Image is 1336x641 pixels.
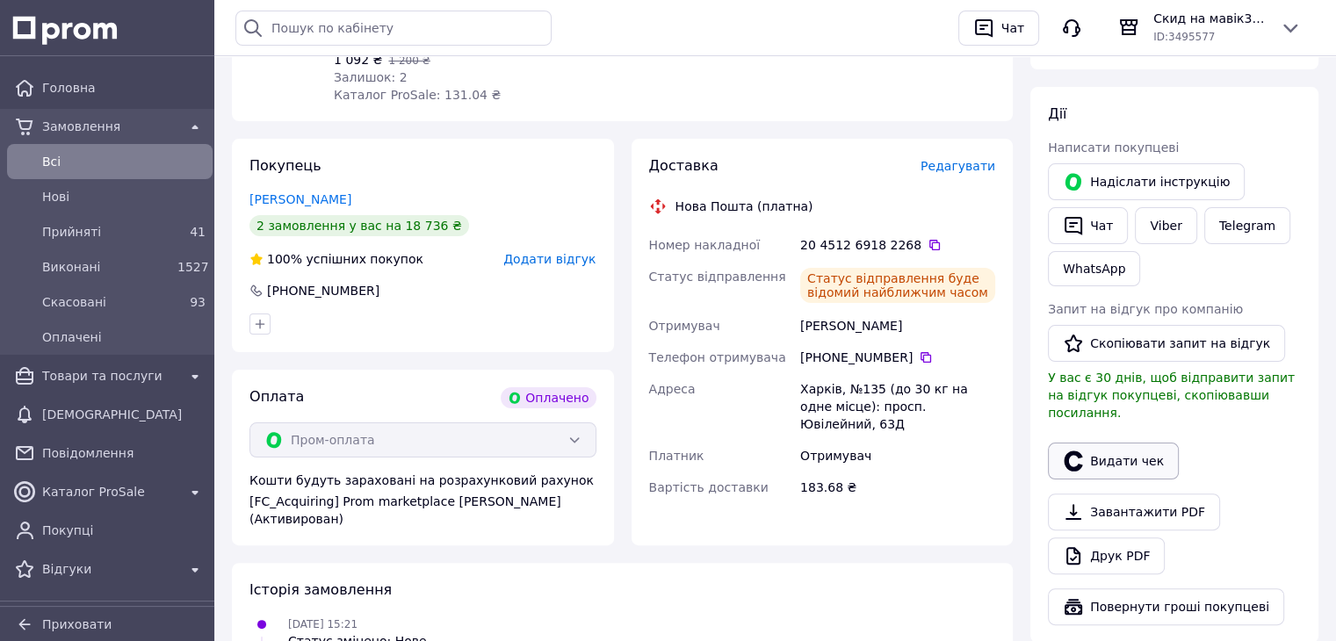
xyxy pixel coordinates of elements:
[1048,207,1128,244] button: Чат
[267,252,302,266] span: 100%
[1048,105,1066,122] span: Дії
[249,157,321,174] span: Покупець
[649,319,720,333] span: Отримувач
[288,618,357,630] span: [DATE] 15:21
[1048,493,1220,530] a: Завантажити PDF
[177,260,209,274] span: 1527
[42,483,177,501] span: Каталог ProSale
[42,560,177,578] span: Відгуки
[1135,207,1196,244] a: Viber
[1153,31,1215,43] span: ID: 3495577
[42,406,206,423] span: [DEMOGRAPHIC_DATA]
[42,617,112,631] span: Приховати
[800,268,995,303] div: Статус відправлення буде відомий найближчим часом
[800,236,995,254] div: 20 4512 6918 2268
[649,157,719,174] span: Доставка
[998,15,1028,41] div: Чат
[249,250,423,268] div: успішних покупок
[671,198,818,215] div: Нова Пошта (платна)
[42,444,206,462] span: Повідомлення
[1048,251,1140,286] a: WhatsApp
[190,225,206,239] span: 41
[1048,163,1245,200] button: Надіслати інструкцію
[42,153,206,170] span: Всi
[649,238,761,252] span: Номер накладної
[1048,371,1295,420] span: У вас є 30 днів, щоб відправити запит на відгук покупцеві, скопіювавши посилання.
[249,472,596,528] div: Кошти будуть зараховані на розрахунковий рахунок
[334,70,408,84] span: Залишок: 2
[649,480,769,494] span: Вартість доставки
[42,522,206,539] span: Покупці
[649,270,786,284] span: Статус відправлення
[800,349,995,366] div: [PHONE_NUMBER]
[42,188,206,205] span: Нові
[249,192,351,206] a: [PERSON_NAME]
[249,581,392,598] span: Історія замовлення
[235,11,552,46] input: Пошук по кабінету
[503,252,596,266] span: Додати відгук
[1048,443,1179,479] button: Видати чек
[1048,325,1285,362] button: Скопіювати запит на відгук
[1204,207,1290,244] a: Telegram
[1048,302,1243,316] span: Запит на відгук про компанію
[42,328,206,346] span: Оплачені
[249,215,469,236] div: 2 замовлення у вас на 18 736 ₴
[190,295,206,309] span: 93
[42,293,170,311] span: Скасовані
[797,472,999,503] div: 183.68 ₴
[797,440,999,472] div: Отримувач
[42,223,170,241] span: Прийняті
[334,53,382,67] span: 1 092 ₴
[797,373,999,440] div: Харків, №135 (до 30 кг на одне місце): просп. Ювілейний, 63Д
[388,54,430,67] span: 1 200 ₴
[42,79,206,97] span: Головна
[42,258,170,276] span: Виконані
[1048,140,1179,155] span: Написати покупцеві
[42,367,177,385] span: Товари та послуги
[501,387,596,408] div: Оплачено
[649,449,704,463] span: Платник
[1153,10,1266,27] span: Скид на мавік3 "TYRIST"
[649,350,786,364] span: Телефон отримувача
[958,11,1039,46] button: Чат
[265,282,381,299] div: [PHONE_NUMBER]
[1048,588,1284,625] button: Повернути гроші покупцеві
[921,159,995,173] span: Редагувати
[1048,537,1165,574] a: Друк PDF
[249,388,304,405] span: Оплата
[249,493,596,528] div: [FC_Acquiring] Prom marketplace [PERSON_NAME] (Активирован)
[334,88,501,102] span: Каталог ProSale: 131.04 ₴
[797,310,999,342] div: [PERSON_NAME]
[42,118,177,135] span: Замовлення
[649,382,696,396] span: Адреса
